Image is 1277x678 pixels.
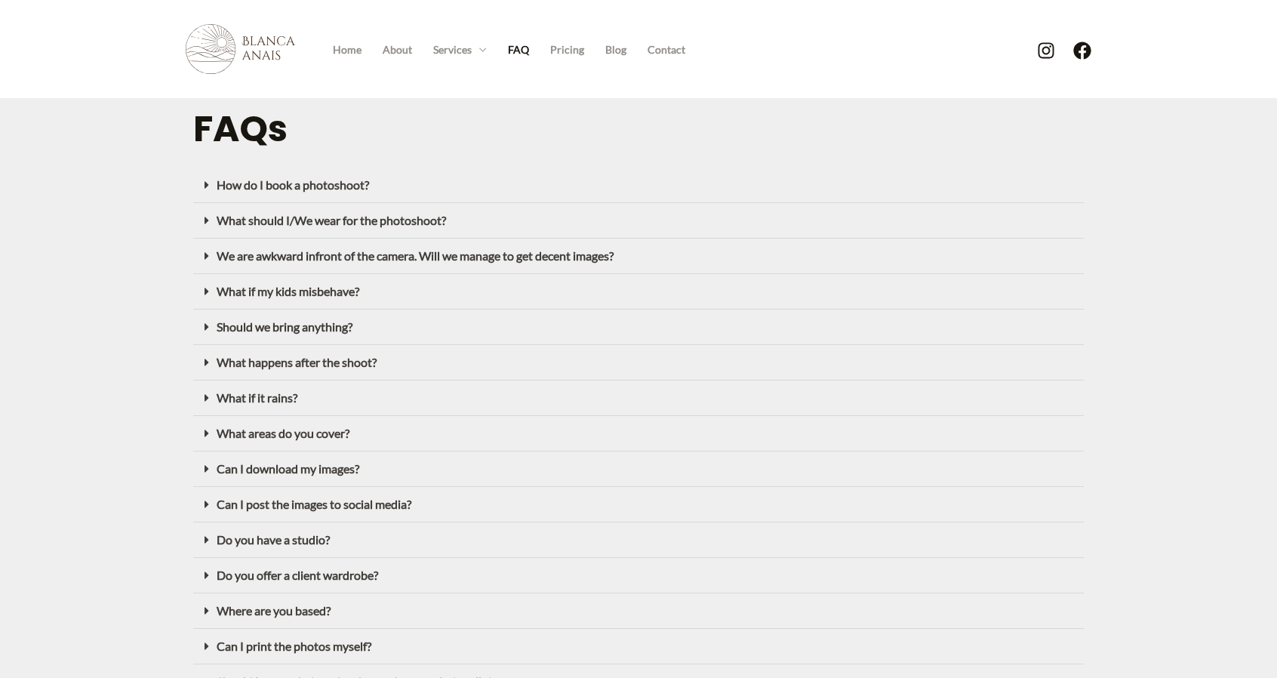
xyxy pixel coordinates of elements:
h2: FAQs [193,106,1084,153]
a: FAQ [497,39,540,61]
div: How do I book a photoshoot? [193,168,1084,203]
nav: Site Navigation: Primary [322,38,696,61]
div: What if it rains? [193,381,1084,416]
a: How do I book a photoshoot? [217,177,369,192]
a: Home [322,39,372,61]
div: Should we bring anything? [193,310,1084,345]
a: Can I post the images to social media? [217,497,411,511]
div: Can I post the images to social media? [193,487,1084,522]
a: Services [423,39,497,61]
a: Can I download my images? [217,461,359,476]
a: What areas do you cover? [217,426,349,440]
div: Where are you based? [193,593,1084,629]
div: Can I download my images? [193,451,1084,487]
a: Where are you based? [217,603,331,618]
a: Instagram [1037,42,1055,60]
div: We are awkward infront of the camera. Will we manage to get decent images? [193,239,1084,274]
a: Do you offer a client wardrobe? [217,568,378,582]
a: What should I/We wear for the photoshoot? [217,213,446,227]
a: About [372,39,423,61]
img: Blanca Anais Photography [186,24,295,74]
div: Do you have a studio? [193,522,1084,558]
div: What happens after the shoot? [193,345,1084,381]
a: Facebook [1073,42,1091,60]
a: Can I print the photos myself? [217,639,371,653]
div: Do you offer a client wardrobe? [193,558,1084,593]
a: Do you have a studio? [217,532,330,547]
div: What should I/We wear for the photoshoot? [193,203,1084,239]
div: Can I print the photos myself? [193,629,1084,664]
a: Should we bring anything? [217,319,352,334]
a: What if my kids misbehave? [217,284,359,298]
a: Blog [595,39,637,61]
div: What areas do you cover? [193,416,1084,451]
a: What if it rains? [217,390,297,405]
a: Pricing [540,39,595,61]
a: We are awkward infront of the camera. Will we manage to get decent images? [217,248,614,263]
a: Contact [637,39,696,61]
a: What happens after the shoot? [217,355,377,369]
div: What if my kids misbehave? [193,274,1084,310]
